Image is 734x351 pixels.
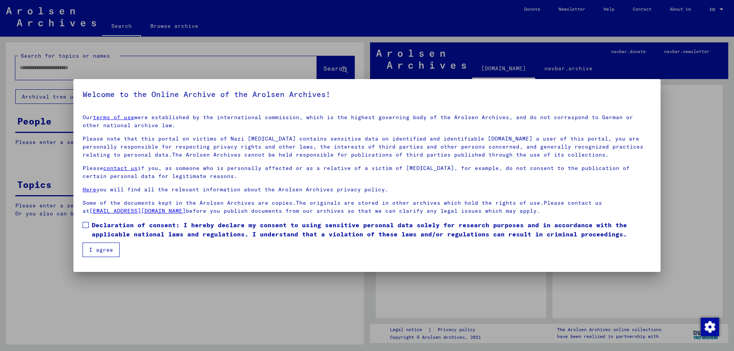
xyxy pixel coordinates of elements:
a: contact us [103,165,138,171]
img: Change consent [701,318,719,336]
p: Our were established by the international commission, which is the highest governing body of the ... [83,113,651,129]
p: you will find all the relevant information about the Arolsen Archives privacy policy. [83,186,651,194]
a: Here [83,186,96,193]
p: Please note that this portal on victims of Nazi [MEDICAL_DATA] contains sensitive data on identif... [83,135,651,159]
a: [EMAIL_ADDRESS][DOMAIN_NAME] [89,207,186,214]
p: Some of the documents kept in the Arolsen Archives are copies.The originals are stored in other a... [83,199,651,215]
p: Please if you, as someone who is personally affected or as a relative of a victim of [MEDICAL_DAT... [83,164,651,180]
div: Change consent [700,317,719,336]
span: Declaration of consent: I hereby declare my consent to using sensitive personal data solely for r... [92,220,651,239]
a: terms of use [93,114,134,121]
button: I agree [83,243,120,257]
h5: Welcome to the Online Archive of the Arolsen Archives! [83,88,651,100]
